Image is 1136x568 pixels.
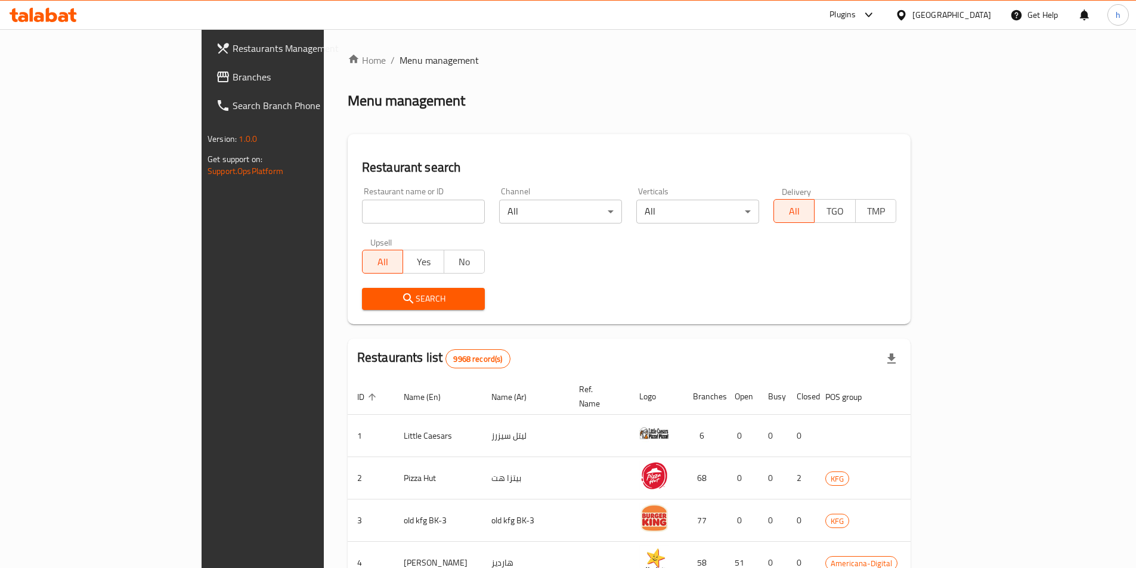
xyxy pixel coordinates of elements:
[683,415,725,457] td: 6
[860,203,892,220] span: TMP
[449,253,480,271] span: No
[773,199,815,223] button: All
[233,98,382,113] span: Search Branch Phone
[482,499,569,542] td: old kfg BK-3
[370,238,392,246] label: Upsell
[725,499,759,542] td: 0
[233,41,382,55] span: Restaurants Management
[367,253,398,271] span: All
[877,344,906,373] div: Export file
[362,250,403,274] button: All
[639,418,669,448] img: Little Caesars
[683,457,725,499] td: 68
[819,203,850,220] span: TGO
[725,457,759,499] td: 0
[206,91,391,120] a: Search Branch Phone
[639,503,669,533] img: old kfg BK-3
[408,253,439,271] span: Yes
[825,390,877,404] span: POS group
[912,8,991,21] div: [GEOGRAPHIC_DATA]
[855,199,896,223] button: TMP
[482,457,569,499] td: بيتزا هت
[348,53,911,67] nav: breadcrumb
[362,288,485,310] button: Search
[233,70,382,84] span: Branches
[404,390,456,404] span: Name (En)
[826,472,849,486] span: KFG
[787,378,816,415] th: Closed
[394,457,482,499] td: Pizza Hut
[357,349,510,368] h2: Restaurants list
[208,131,237,147] span: Version:
[391,53,395,67] li: /
[208,151,262,167] span: Get support on:
[759,415,787,457] td: 0
[372,291,475,306] span: Search
[725,415,759,457] td: 0
[400,53,479,67] span: Menu management
[357,390,380,404] span: ID
[782,187,812,195] label: Delivery
[759,457,787,499] td: 0
[814,199,855,223] button: TGO
[787,415,816,457] td: 0
[362,159,896,176] h2: Restaurant search
[206,63,391,91] a: Branches
[444,250,485,274] button: No
[787,457,816,499] td: 2
[826,514,849,528] span: KFG
[1116,8,1120,21] span: h
[683,378,725,415] th: Branches
[579,382,615,411] span: Ref. Name
[394,415,482,457] td: Little Caesars
[394,499,482,542] td: old kfg BK-3
[759,499,787,542] td: 0
[239,131,257,147] span: 1.0.0
[362,200,485,224] input: Search for restaurant name or ID..
[829,8,856,22] div: Plugins
[683,499,725,542] td: 77
[403,250,444,274] button: Yes
[725,378,759,415] th: Open
[348,91,465,110] h2: Menu management
[639,461,669,491] img: Pizza Hut
[491,390,542,404] span: Name (Ar)
[445,349,510,368] div: Total records count
[630,378,683,415] th: Logo
[779,203,810,220] span: All
[499,200,622,224] div: All
[636,200,759,224] div: All
[446,353,509,365] span: 9968 record(s)
[206,34,391,63] a: Restaurants Management
[208,163,283,179] a: Support.OpsPlatform
[759,378,787,415] th: Busy
[787,499,816,542] td: 0
[482,415,569,457] td: ليتل سيزرز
